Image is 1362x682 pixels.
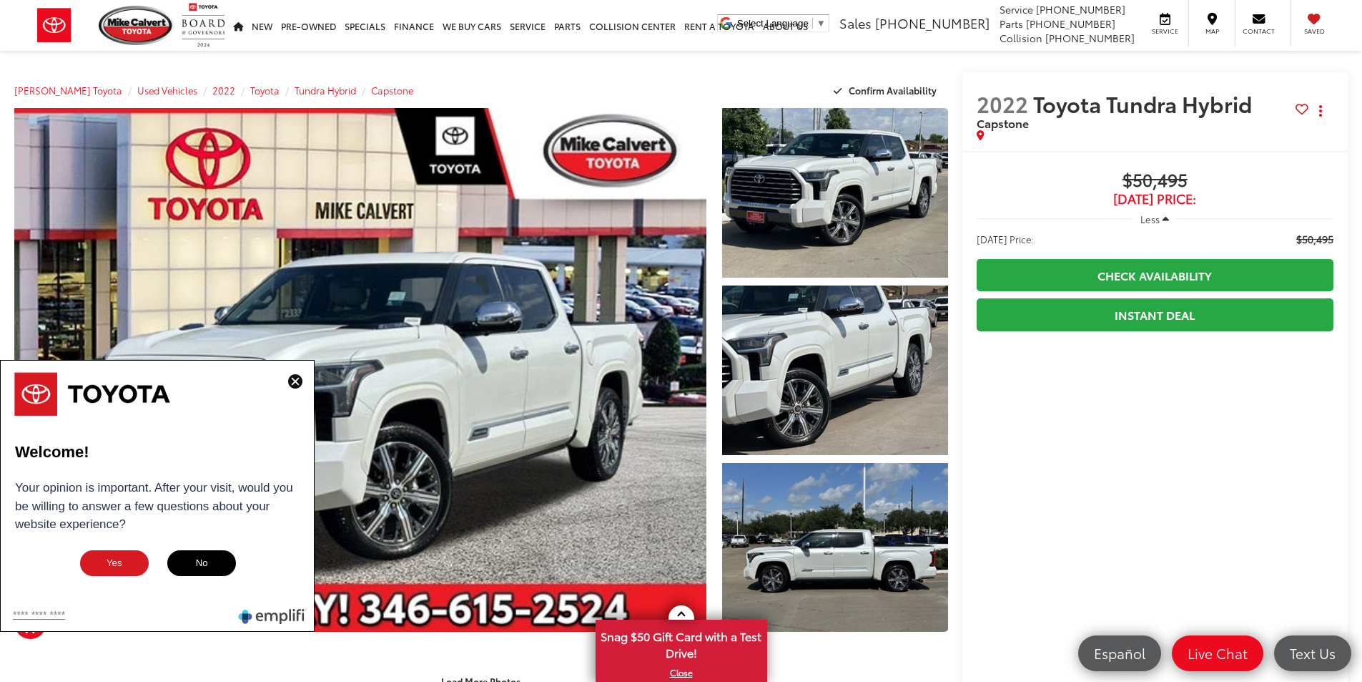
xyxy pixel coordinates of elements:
a: [PERSON_NAME] Toyota [14,84,122,97]
img: 2022 Toyota Tundra Hybrid Capstone [719,106,949,279]
a: Expand Photo 2 [722,286,948,455]
span: Sales [839,14,872,32]
span: 2022 [977,88,1028,119]
a: Expand Photo 0 [14,108,706,632]
a: Instant Deal [977,298,1333,331]
span: [DATE] Price: [977,192,1333,206]
span: Parts [1000,16,1023,31]
a: Expand Photo 1 [722,108,948,278]
span: Toyota Tundra Hybrid [1033,88,1257,119]
a: 2022 [212,84,235,97]
img: 2022 Toyota Tundra Hybrid Capstone [7,105,713,635]
a: Tundra Hybrid [295,84,356,97]
button: Actions [1308,98,1333,123]
img: 2022 Toyota Tundra Hybrid Capstone [719,461,949,634]
span: [PHONE_NUMBER] [1026,16,1115,31]
span: [PHONE_NUMBER] [1045,31,1135,45]
img: Mike Calvert Toyota [99,6,174,45]
span: [DATE] Price: [977,232,1034,246]
a: Capstone [371,84,413,97]
span: dropdown dots [1319,105,1322,117]
a: Español [1078,635,1161,671]
span: Service [1000,2,1033,16]
span: Contact [1243,26,1275,36]
span: Collision [1000,31,1042,45]
span: $50,495 [1296,232,1333,246]
span: Saved [1298,26,1330,36]
a: Expand Photo 3 [722,463,948,633]
span: [PHONE_NUMBER] [875,14,990,32]
span: Map [1196,26,1228,36]
a: Text Us [1274,635,1351,671]
span: Text Us [1283,644,1343,662]
a: Check Availability [977,259,1333,291]
span: Snag $50 Gift Card with a Test Drive! [597,621,766,665]
span: Less [1140,213,1160,225]
a: Toyota [250,84,280,97]
span: ​ [812,18,813,29]
span: Live Chat [1180,644,1255,662]
a: Live Chat [1172,635,1263,671]
a: Used Vehicles [137,84,197,97]
span: Confirm Availability [849,84,937,97]
span: $50,495 [977,170,1333,192]
span: Service [1149,26,1181,36]
img: 2022 Toyota Tundra Hybrid Capstone [719,283,949,457]
button: Less [1133,206,1176,232]
span: [PHONE_NUMBER] [1036,2,1125,16]
button: Confirm Availability [826,78,948,103]
span: ▼ [816,18,826,29]
span: Español [1087,644,1153,662]
span: Capstone [977,115,1029,131]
